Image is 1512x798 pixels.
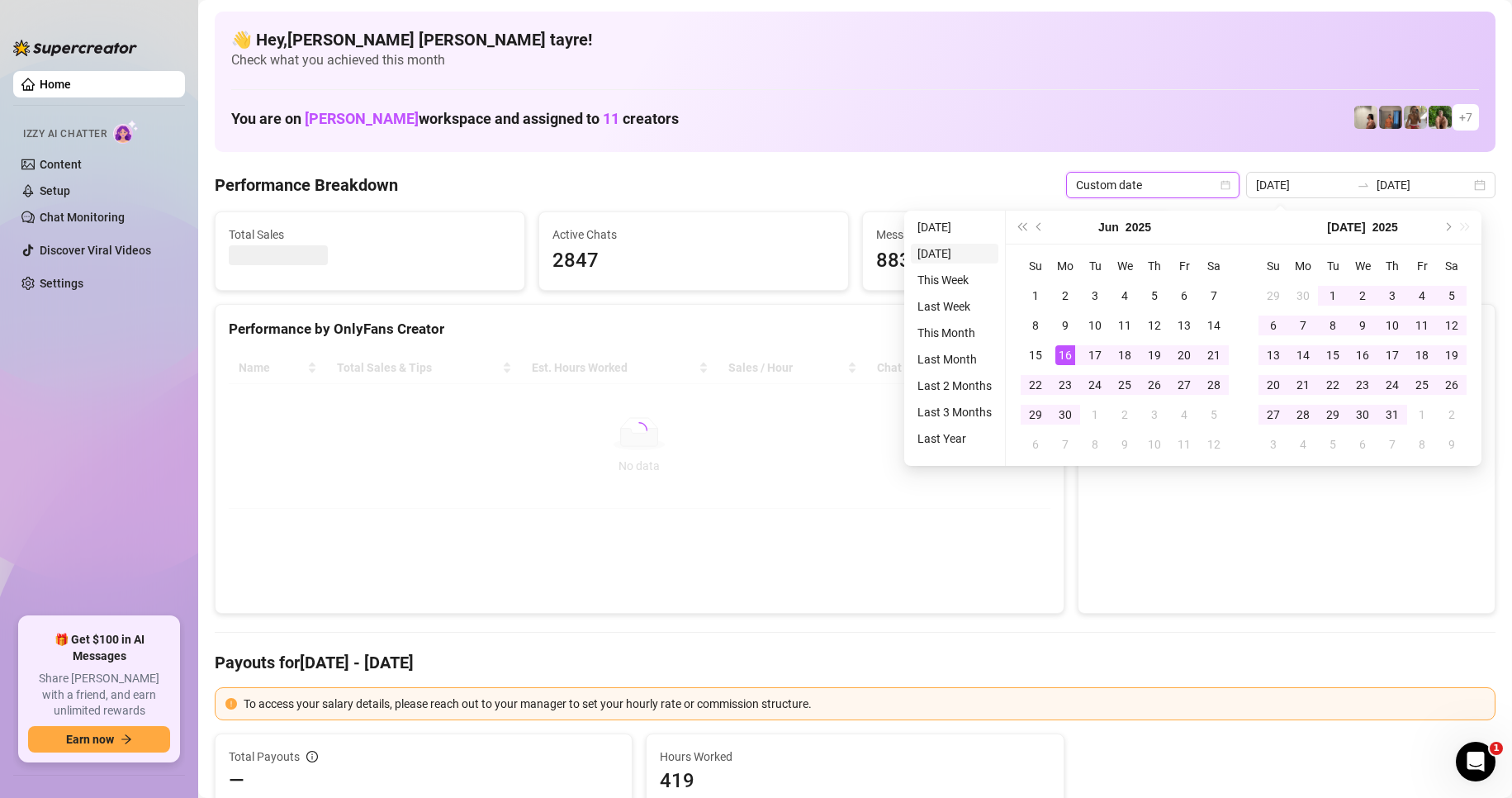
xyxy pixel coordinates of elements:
img: Nathaniel [1404,106,1427,129]
td: 2025-06-08 [1021,311,1050,340]
h4: Performance Breakdown [215,173,398,197]
td: 2025-08-05 [1318,430,1348,459]
td: 2025-06-29 [1258,281,1288,311]
td: 2025-08-01 [1407,400,1437,430]
div: 22 [1323,375,1343,395]
div: 5 [1442,286,1462,306]
td: 2025-06-20 [1169,340,1199,370]
h4: 👋 Hey, [PERSON_NAME] [PERSON_NAME] tayre ! [231,28,1479,51]
th: Mo [1050,251,1080,281]
button: Earn nowarrow-right [28,726,170,753]
td: 2025-07-08 [1318,311,1348,340]
button: Previous month (PageUp) [1031,211,1049,244]
input: Start date [1256,176,1350,194]
td: 2025-06-11 [1110,311,1140,340]
td: 2025-07-17 [1377,340,1407,370]
td: 2025-07-06 [1021,430,1050,459]
div: 18 [1115,345,1135,365]
span: Hours Worked [660,748,1050,766]
button: Choose a month [1098,211,1119,244]
td: 2025-07-29 [1318,400,1348,430]
li: [DATE] [911,217,998,237]
td: 2025-07-05 [1199,400,1229,430]
th: Fr [1169,251,1199,281]
td: 2025-07-07 [1050,430,1080,459]
div: 20 [1263,375,1283,395]
td: 2025-07-01 [1318,281,1348,311]
div: 30 [1353,405,1372,425]
div: 28 [1204,375,1224,395]
td: 2025-06-01 [1021,281,1050,311]
span: 2847 [552,245,835,277]
td: 2025-06-25 [1110,370,1140,400]
div: 10 [1145,435,1164,454]
img: Wayne [1379,106,1402,129]
td: 2025-06-24 [1080,370,1110,400]
td: 2025-06-21 [1199,340,1229,370]
td: 2025-07-21 [1288,370,1318,400]
span: calendar [1221,180,1230,190]
span: to [1357,178,1370,192]
div: 18 [1412,345,1432,365]
td: 2025-06-07 [1199,281,1229,311]
td: 2025-06-19 [1140,340,1169,370]
td: 2025-07-10 [1377,311,1407,340]
div: 5 [1204,405,1224,425]
td: 2025-07-15 [1318,340,1348,370]
td: 2025-08-08 [1407,430,1437,459]
td: 2025-07-04 [1407,281,1437,311]
div: 5 [1145,286,1164,306]
td: 2025-07-14 [1288,340,1318,370]
div: 29 [1026,405,1045,425]
div: 2 [1115,405,1135,425]
div: 9 [1115,435,1135,454]
span: info-circle [306,751,318,762]
div: 15 [1026,345,1045,365]
div: 20 [1174,345,1194,365]
td: 2025-07-09 [1348,311,1377,340]
td: 2025-07-22 [1318,370,1348,400]
span: 🎁 Get $100 in AI Messages [28,632,170,664]
a: Discover Viral Videos [40,244,151,257]
td: 2025-07-19 [1437,340,1467,370]
div: 2 [1442,405,1462,425]
div: 16 [1055,345,1075,365]
td: 2025-06-16 [1050,340,1080,370]
li: Last 3 Months [911,402,998,422]
li: Last Month [911,349,998,369]
td: 2025-07-13 [1258,340,1288,370]
span: Custom date [1076,173,1230,197]
div: 6 [1353,435,1372,454]
td: 2025-07-16 [1348,340,1377,370]
td: 2025-06-23 [1050,370,1080,400]
td: 2025-06-17 [1080,340,1110,370]
span: Total Sales [229,226,511,244]
span: Izzy AI Chatter [23,126,107,142]
a: Content [40,158,82,171]
td: 2025-08-04 [1288,430,1318,459]
td: 2025-06-27 [1169,370,1199,400]
td: 2025-06-28 [1199,370,1229,400]
div: 31 [1382,405,1402,425]
td: 2025-06-10 [1080,311,1110,340]
div: To access your salary details, please reach out to your manager to set your hourly rate or commis... [244,695,1485,713]
div: 4 [1412,286,1432,306]
td: 2025-06-30 [1050,400,1080,430]
div: 25 [1115,375,1135,395]
span: 8837 [876,245,1159,277]
img: Ralphy [1354,106,1377,129]
div: 3 [1085,286,1105,306]
span: Total Payouts [229,748,300,766]
div: 28 [1293,405,1313,425]
div: 29 [1323,405,1343,425]
td: 2025-07-30 [1348,400,1377,430]
td: 2025-07-05 [1437,281,1467,311]
td: 2025-08-06 [1348,430,1377,459]
li: Last 2 Months [911,376,998,396]
td: 2025-06-26 [1140,370,1169,400]
li: This Week [911,270,998,290]
th: Su [1258,251,1288,281]
span: [PERSON_NAME] [305,110,419,127]
div: 19 [1442,345,1462,365]
span: arrow-right [121,734,132,745]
